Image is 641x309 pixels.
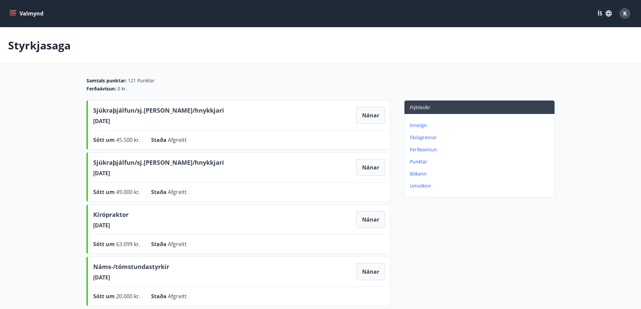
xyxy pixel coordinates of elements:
[86,77,127,84] span: Samtals punktar :
[410,170,552,177] p: Bókanir
[151,136,168,144] span: Staða
[116,188,140,196] span: 49.000 kr.
[617,5,633,22] button: K
[93,169,224,177] span: [DATE]
[116,240,140,248] span: 63.099 kr.
[623,10,627,17] span: K
[93,293,116,300] span: Sótt um
[356,107,385,124] button: Nánar
[93,117,224,125] span: [DATE]
[356,159,385,176] button: Nánar
[128,77,155,84] span: 121 Punktar
[410,158,552,165] p: Punktar
[410,134,552,141] p: Skilagreinar
[410,146,552,153] p: Ferðaávísun
[151,188,168,196] span: Staða
[410,104,430,111] span: Flýtileiðir
[8,38,71,53] p: Styrkjasaga
[93,158,224,169] span: Sjúkraþjálfun/sj.[PERSON_NAME]/hnykkjari
[93,222,129,229] span: [DATE]
[93,188,116,196] span: Sótt um
[8,7,46,20] button: menu
[168,136,187,144] span: Afgreitt
[116,136,140,144] span: 45.500 kr.
[117,85,127,92] span: 0 kr.
[93,136,116,144] span: Sótt um
[356,263,385,280] button: Nánar
[168,240,187,248] span: Afgreitt
[410,183,552,189] p: Umsóknir
[116,293,140,300] span: 20.000 kr.
[410,122,552,129] p: Inneign
[594,7,615,20] button: ÍS
[93,240,116,248] span: Sótt um
[93,210,129,222] span: Kírópraktor
[86,85,116,92] span: Ferðaávísun :
[151,240,168,248] span: Staða
[93,262,169,274] span: Náms-/tómstundastyrkir
[356,211,385,228] button: Nánar
[168,188,187,196] span: Afgreitt
[151,293,168,300] span: Staða
[93,274,169,281] span: [DATE]
[168,293,187,300] span: Afgreitt
[93,106,224,117] span: Sjúkraþjálfun/sj.[PERSON_NAME]/hnykkjari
